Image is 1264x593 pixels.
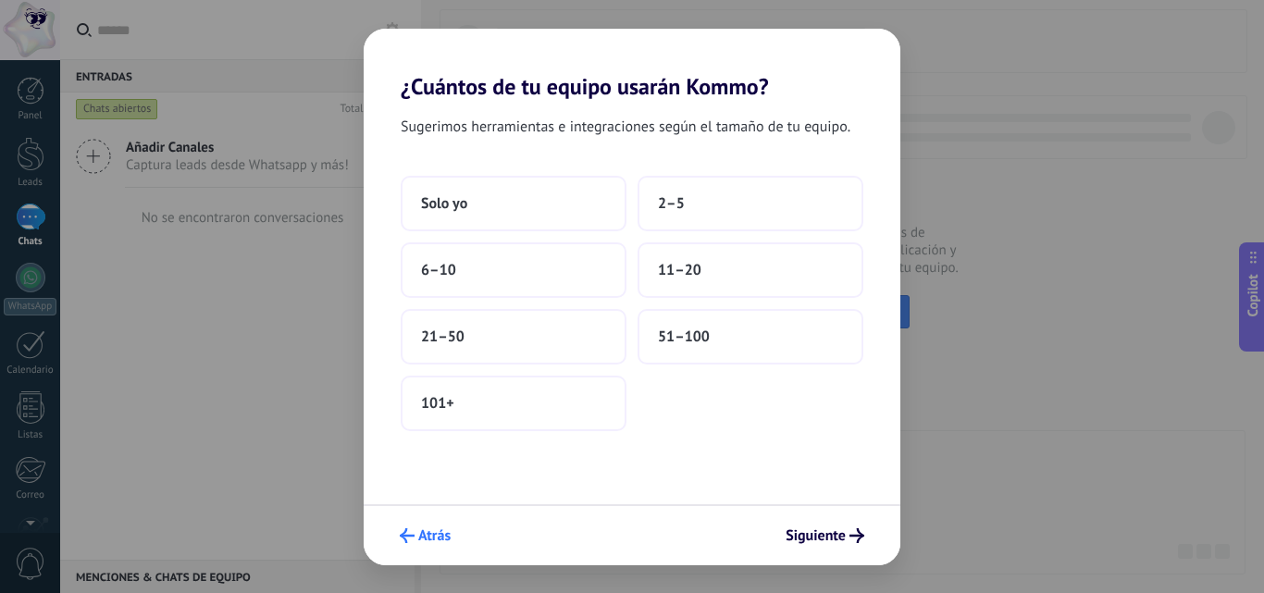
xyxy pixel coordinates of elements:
span: 51–100 [658,327,710,346]
button: Atrás [391,520,459,551]
span: 2–5 [658,194,685,213]
button: 21–50 [401,309,626,364]
span: 21–50 [421,327,465,346]
span: Atrás [418,529,451,542]
button: Solo yo [401,176,626,231]
span: 11–20 [658,261,701,279]
span: Solo yo [421,194,467,213]
button: 11–20 [638,242,863,298]
button: Siguiente [777,520,873,551]
span: Siguiente [786,529,846,542]
span: Sugerimos herramientas e integraciones según el tamaño de tu equipo. [401,115,850,139]
span: 101+ [421,394,454,413]
span: 6–10 [421,261,456,279]
button: 101+ [401,376,626,431]
button: 2–5 [638,176,863,231]
button: 6–10 [401,242,626,298]
h2: ¿Cuántos de tu equipo usarán Kommo? [364,29,900,100]
button: 51–100 [638,309,863,364]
